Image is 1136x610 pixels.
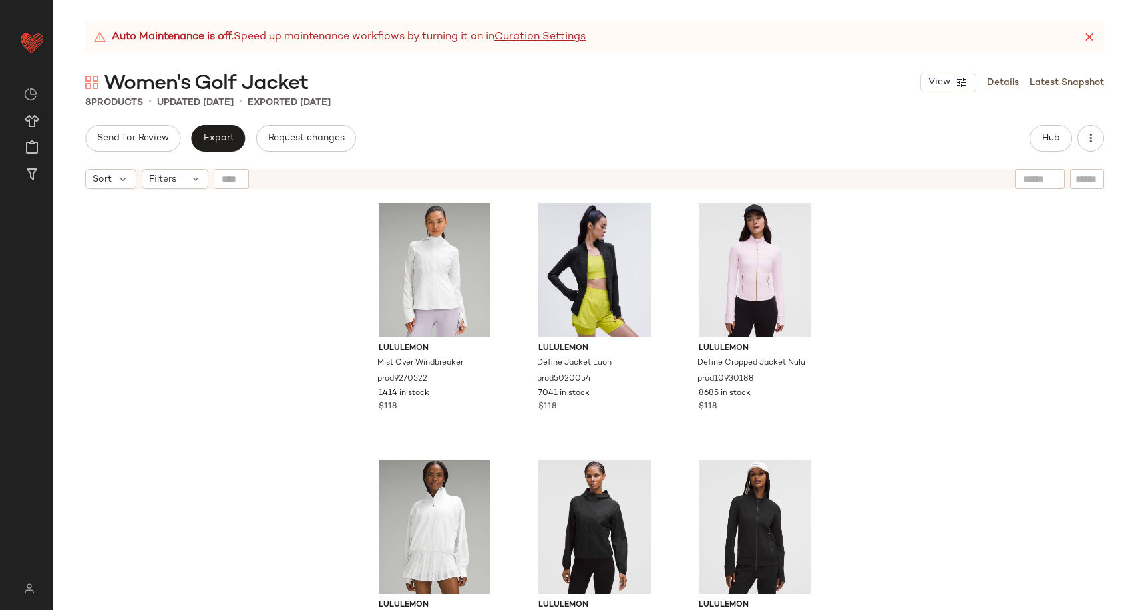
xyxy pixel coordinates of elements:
span: Women's Golf Jacket [104,71,308,97]
img: heart_red.DM2ytmEG.svg [19,29,45,56]
span: $118 [379,401,397,413]
span: 1414 in stock [379,388,429,400]
img: LW3HYQS_073376_1 [688,203,822,337]
span: Filters [149,172,176,186]
span: Send for Review [96,133,169,144]
img: LW4H98S_0001_1 [528,203,662,337]
span: $118 [538,401,556,413]
span: Sort [93,172,112,186]
span: Hub [1041,133,1060,144]
p: updated [DATE] [157,96,234,110]
a: Curation Settings [494,29,586,45]
span: Export [202,133,234,144]
span: Request changes [268,133,345,144]
button: Export [191,125,245,152]
img: LW4CLBS_0001_1 [528,460,662,594]
img: svg%3e [24,88,37,101]
button: Send for Review [85,125,180,152]
span: View [928,77,950,88]
span: Define Jacket Luon [537,357,612,369]
span: lululemon [379,343,491,355]
img: LW4BSRS_0002_1 [368,203,502,337]
img: LW3HJ7S_0002_1 [368,460,502,594]
button: Request changes [256,125,356,152]
span: 8 [85,98,91,108]
span: prod5020054 [537,373,591,385]
div: Speed up maintenance workflows by turning it on in [93,29,586,45]
a: Details [987,76,1019,90]
button: Hub [1030,125,1072,152]
img: svg%3e [16,583,42,594]
img: svg%3e [85,76,98,89]
span: • [148,94,152,110]
span: 7041 in stock [538,388,590,400]
span: lululemon [538,343,651,355]
span: • [239,94,242,110]
span: $118 [699,401,717,413]
span: 8685 in stock [699,388,751,400]
button: View [920,73,976,92]
div: Products [85,96,143,110]
span: Define Cropped Jacket Nulu [697,357,805,369]
span: prod9270522 [377,373,427,385]
span: Mist Over Windbreaker [377,357,463,369]
span: lululemon [699,343,811,355]
span: prod10930188 [697,373,754,385]
p: Exported [DATE] [248,96,331,110]
a: Latest Snapshot [1030,76,1104,90]
strong: Auto Maintenance is off. [112,29,234,45]
img: LW3JCKS_0001_1 [688,460,822,594]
